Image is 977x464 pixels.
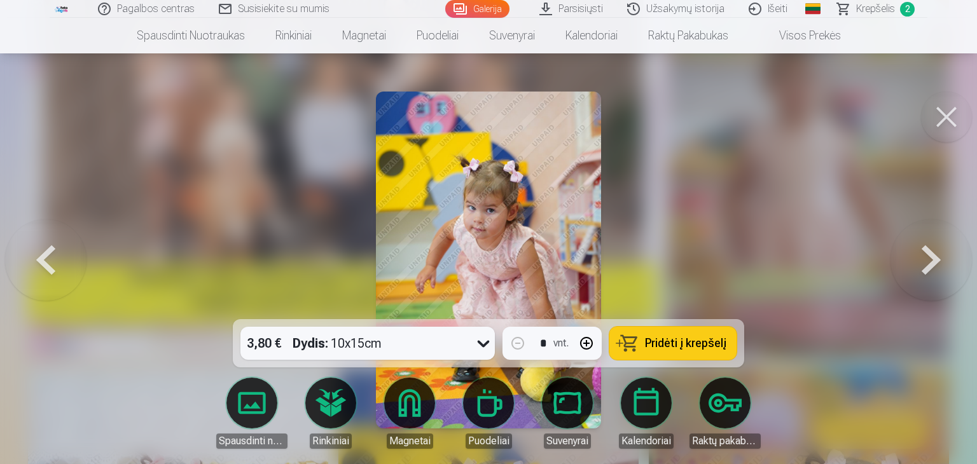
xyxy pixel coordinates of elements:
a: Rinkiniai [260,18,327,53]
div: Kalendoriai [619,433,674,449]
div: Rinkiniai [310,433,352,449]
span: Pridėti į krepšelį [645,338,726,349]
a: Puodeliai [453,378,524,449]
div: Raktų pakabukas [689,433,761,449]
img: /fa2 [55,5,69,13]
a: Puodeliai [401,18,474,53]
a: Spausdinti nuotraukas [216,378,288,449]
a: Kalendoriai [611,378,682,449]
button: Pridėti į krepšelį [609,327,737,360]
div: Magnetai [387,433,433,449]
div: 3,80 € [240,327,288,360]
a: Raktų pakabukas [689,378,761,449]
a: Suvenyrai [532,378,603,449]
a: Rinkiniai [295,378,366,449]
a: Raktų pakabukas [633,18,744,53]
span: Krepšelis [856,1,895,17]
div: 10x15cm [293,327,382,360]
div: Spausdinti nuotraukas [216,433,288,449]
div: Puodeliai [466,433,512,449]
span: 2 [900,2,915,17]
div: vnt. [553,336,569,351]
a: Magnetai [374,378,445,449]
a: Spausdinti nuotraukas [121,18,260,53]
div: Suvenyrai [544,433,591,449]
a: Suvenyrai [474,18,550,53]
a: Magnetai [327,18,401,53]
a: Visos prekės [744,18,856,53]
strong: Dydis : [293,334,328,352]
a: Kalendoriai [550,18,633,53]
